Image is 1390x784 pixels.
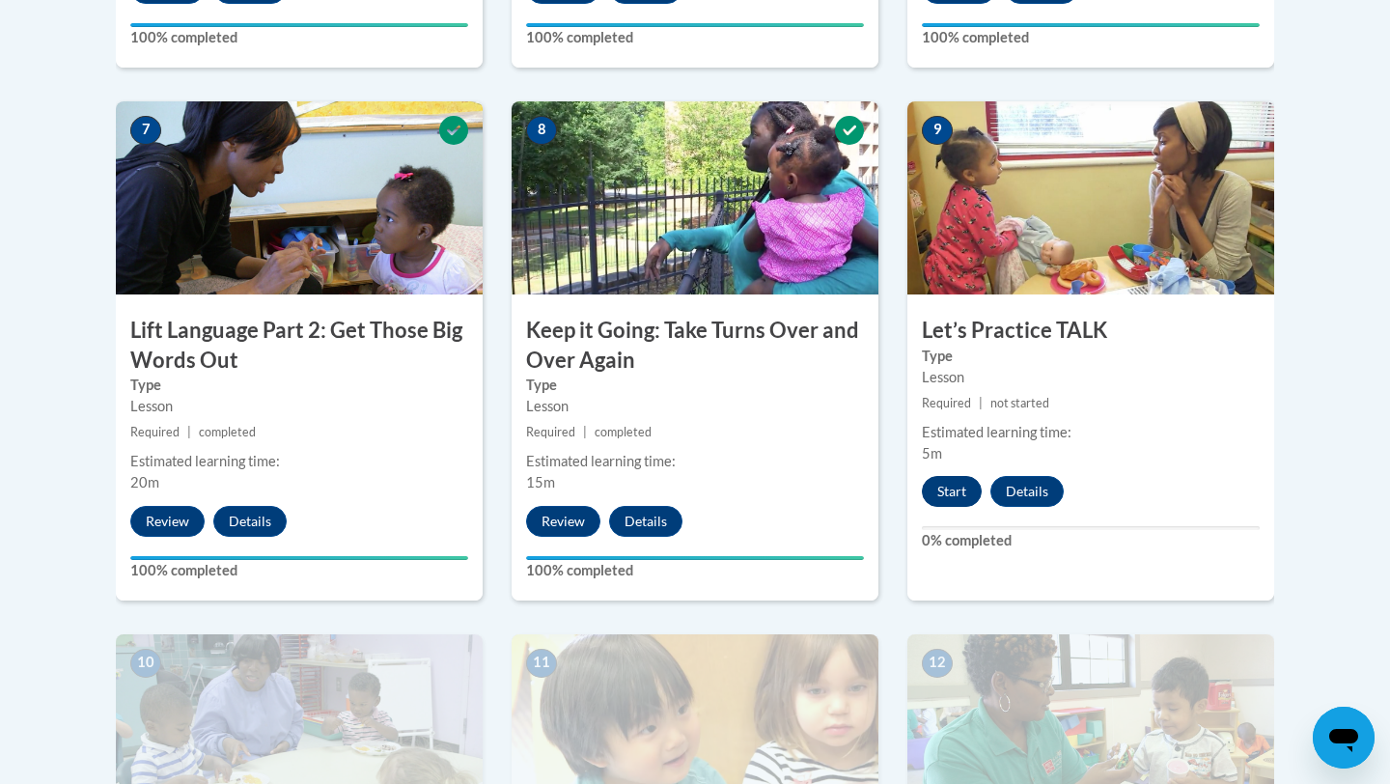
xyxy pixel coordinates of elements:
[922,116,953,145] span: 9
[922,346,1260,367] label: Type
[609,506,682,537] button: Details
[130,116,161,145] span: 7
[526,23,864,27] div: Your progress
[116,101,483,294] img: Course Image
[130,375,468,396] label: Type
[213,506,287,537] button: Details
[526,560,864,581] label: 100% completed
[526,556,864,560] div: Your progress
[130,474,159,490] span: 20m
[130,27,468,48] label: 100% completed
[922,367,1260,388] div: Lesson
[199,425,256,439] span: completed
[130,560,468,581] label: 100% completed
[130,556,468,560] div: Your progress
[922,422,1260,443] div: Estimated learning time:
[979,396,983,410] span: |
[922,530,1260,551] label: 0% completed
[907,316,1274,346] h3: Let’s Practice TALK
[130,649,161,678] span: 10
[922,445,942,462] span: 5m
[116,316,483,376] h3: Lift Language Part 2: Get Those Big Words Out
[526,649,557,678] span: 11
[526,474,555,490] span: 15m
[990,396,1049,410] span: not started
[526,396,864,417] div: Lesson
[130,506,205,537] button: Review
[526,375,864,396] label: Type
[526,27,864,48] label: 100% completed
[526,506,600,537] button: Review
[526,425,575,439] span: Required
[922,476,982,507] button: Start
[187,425,191,439] span: |
[130,425,180,439] span: Required
[907,101,1274,294] img: Course Image
[526,116,557,145] span: 8
[922,27,1260,48] label: 100% completed
[583,425,587,439] span: |
[526,451,864,472] div: Estimated learning time:
[990,476,1064,507] button: Details
[130,396,468,417] div: Lesson
[130,451,468,472] div: Estimated learning time:
[922,649,953,678] span: 12
[512,316,878,376] h3: Keep it Going: Take Turns Over and Over Again
[130,23,468,27] div: Your progress
[922,23,1260,27] div: Your progress
[1313,707,1375,769] iframe: Button to launch messaging window
[922,396,971,410] span: Required
[595,425,652,439] span: completed
[512,101,878,294] img: Course Image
